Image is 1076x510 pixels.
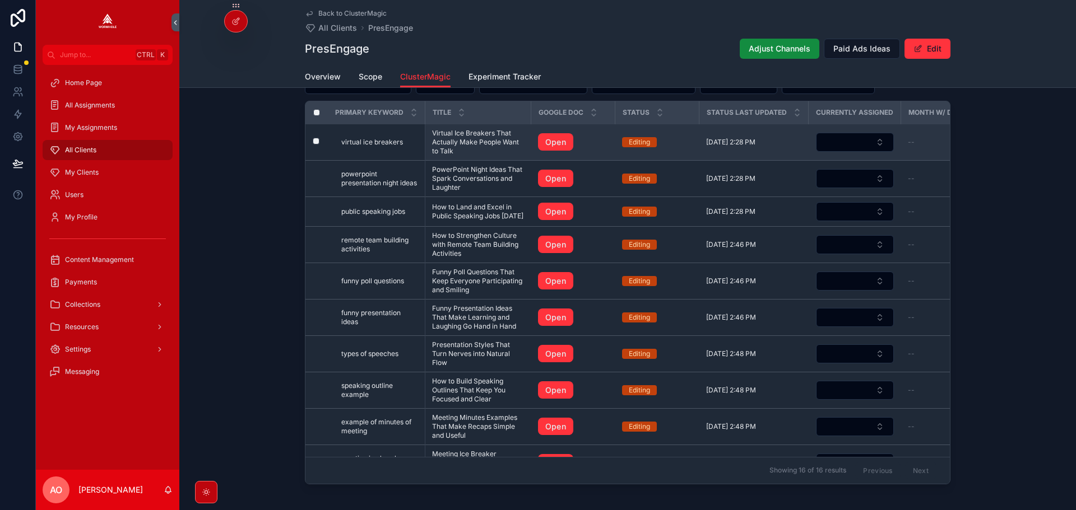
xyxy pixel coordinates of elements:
[749,43,810,54] span: Adjust Channels
[706,240,756,249] span: [DATE] 2:46 PM
[318,22,357,34] span: All Clients
[318,9,387,18] span: Back to ClusterMagic
[432,340,525,367] span: Presentation Styles That Turn Nerves into Natural Flow
[538,272,573,290] a: Open
[335,108,403,117] span: Primary Keyword
[908,349,915,358] span: --
[341,277,418,286] a: funny poll questions
[707,108,787,117] span: Status Last Updated
[538,236,573,254] a: Open
[908,240,915,249] span: --
[65,322,99,331] span: Resources
[706,422,756,431] span: [DATE] 2:48 PM
[538,272,609,290] a: Open
[538,454,609,472] a: Open
[43,45,173,65] button: Jump to...CtrlK
[43,118,173,138] a: My Assignments
[433,108,451,117] span: Title
[432,304,525,331] a: Funny Presentation Ideas That Make Learning and Laughing Go Hand in Hand
[816,272,894,291] button: Select Button
[538,418,573,436] a: Open
[65,300,100,309] span: Collections
[816,344,894,363] button: Select Button
[622,349,693,359] a: Editing
[622,385,693,395] a: Editing
[815,453,894,473] a: Select Button
[341,308,418,326] a: funny presentation ideas
[908,386,915,395] span: --
[341,454,418,472] a: meeting ice breaker activities
[43,294,173,315] a: Collections
[706,174,802,183] a: [DATE] 2:28 PM
[60,50,131,59] span: Jump to...
[815,344,894,364] a: Select Button
[538,133,609,151] a: Open
[815,271,894,291] a: Select Button
[538,308,573,326] a: Open
[305,41,369,57] h1: PresEngage
[65,101,115,110] span: All Assignments
[43,162,173,183] a: My Clients
[816,235,894,254] button: Select Button
[908,108,969,117] span: Month w/ Dates
[400,71,451,82] span: ClusterMagic
[341,236,418,254] a: remote team building activities
[816,308,894,327] button: Select Button
[538,236,609,254] a: Open
[341,170,418,188] a: powerpoint presentation night ideas
[629,240,650,250] div: Editing
[908,277,915,286] span: --
[158,50,167,59] span: K
[136,49,156,60] span: Ctrl
[432,413,525,440] span: Meeting Minutes Examples That Make Recaps Simple and Useful
[816,202,894,221] button: Select Button
[816,381,894,400] button: Select Button
[432,231,525,258] span: How to Strengthen Culture with Remote Team Building Activities
[908,174,915,183] span: --
[538,203,609,221] a: Open
[43,140,173,160] a: All Clients
[400,67,451,88] a: ClusterMagic
[905,39,950,59] button: Edit
[538,381,609,399] a: Open
[706,313,802,322] a: [DATE] 2:46 PM
[815,380,894,400] a: Select Button
[706,174,755,183] span: [DATE] 2:28 PM
[43,207,173,227] a: My Profile
[622,422,693,432] a: Editing
[368,22,413,34] span: PresEngage
[432,129,525,156] a: Virtual Ice Breakers That Actually Make People Want to Talk
[816,108,893,117] span: Currently Assigned
[706,277,756,286] span: [DATE] 2:46 PM
[305,71,341,82] span: Overview
[706,138,755,147] span: [DATE] 2:28 PM
[815,132,894,152] a: Select Button
[43,362,173,382] a: Messaging
[629,312,650,322] div: Editing
[623,108,650,117] span: Status
[341,207,405,216] span: public speaking jobs
[432,450,525,476] a: Meeting Ice Breaker Activities That Actually Work (No Eye Rolls)
[629,349,650,359] div: Editing
[629,137,650,147] div: Editing
[538,418,609,436] a: Open
[629,385,650,395] div: Editing
[65,255,134,264] span: Content Management
[65,78,102,87] span: Home Page
[816,453,894,472] button: Select Button
[341,418,418,436] a: example of minutes of meeting
[36,65,179,396] div: scrollable content
[769,466,846,475] span: Showing 16 of 16 results
[43,250,173,270] a: Content Management
[305,9,387,18] a: Back to ClusterMagic
[706,386,802,395] a: [DATE] 2:48 PM
[629,207,650,217] div: Editing
[706,277,802,286] a: [DATE] 2:46 PM
[432,203,525,221] a: How to Land and Excel in Public Speaking Jobs [DATE]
